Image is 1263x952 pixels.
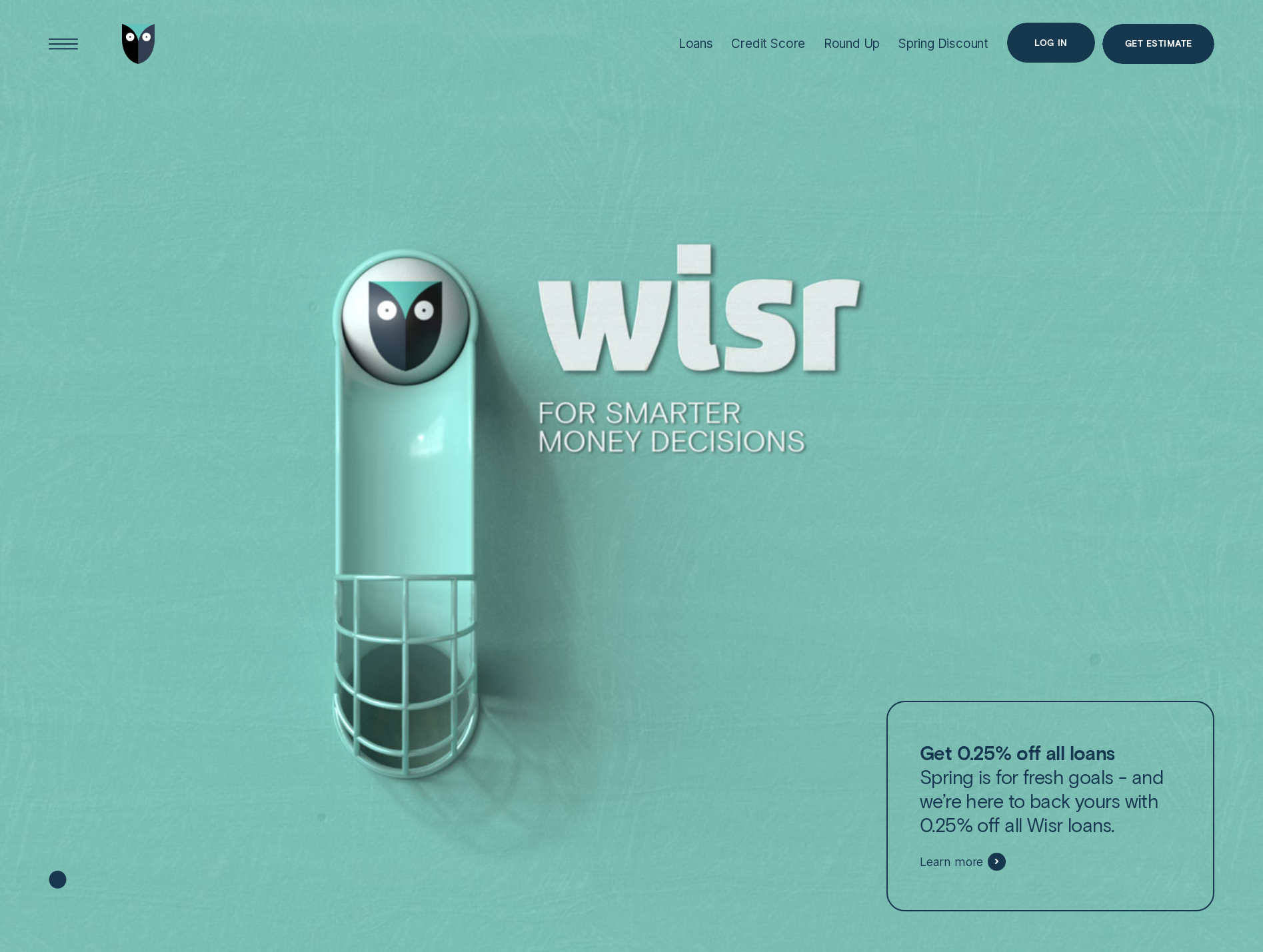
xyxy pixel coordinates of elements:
[920,855,983,869] span: Learn more
[1007,23,1096,63] button: Log in
[731,36,805,51] div: Credit Score
[898,36,988,51] div: Spring Discount
[1102,24,1214,64] a: Get Estimate
[678,36,713,51] div: Loans
[1034,39,1067,47] div: Log in
[122,24,155,64] img: Wisr
[886,701,1214,911] a: Get 0.25% off all loansSpring is for fresh goals - and we’re here to back yours with 0.25% off al...
[43,24,83,64] button: Open Menu
[920,741,1115,764] strong: Get 0.25% off all loans
[824,36,880,51] div: Round Up
[920,741,1181,837] p: Spring is for fresh goals - and we’re here to back yours with 0.25% off all Wisr loans.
